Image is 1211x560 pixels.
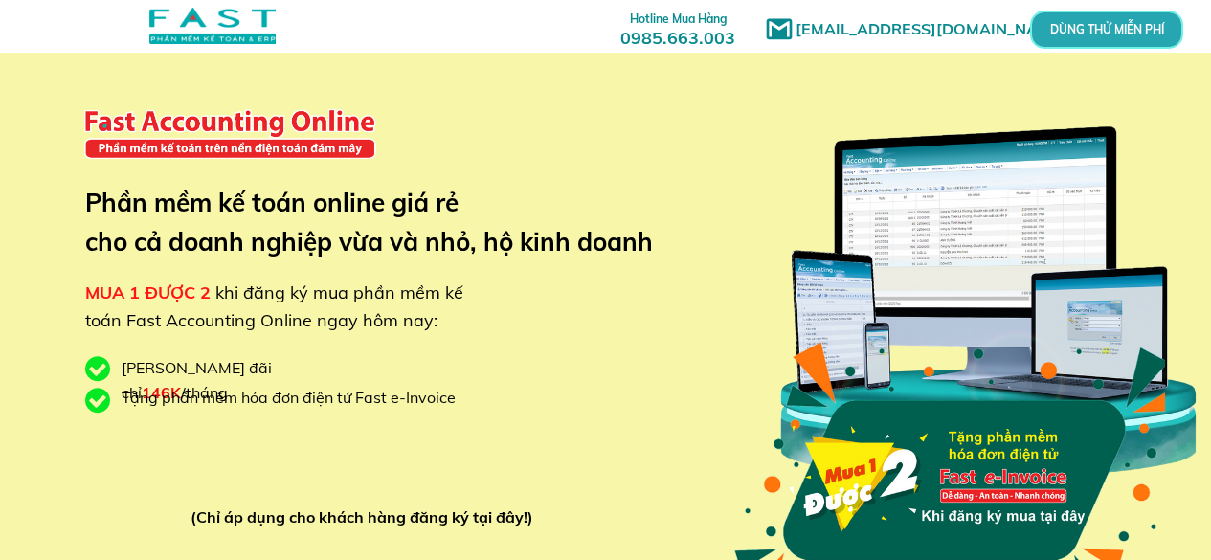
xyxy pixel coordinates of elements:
[599,7,756,48] h3: 0985.663.003
[630,11,727,26] span: Hotline Mua Hàng
[1077,23,1136,36] p: DÙNG THỬ MIỄN PHÍ
[796,17,1078,42] h1: [EMAIL_ADDRESS][DOMAIN_NAME]
[191,505,542,530] div: (Chỉ áp dụng cho khách hàng đăng ký tại đây!)
[122,356,370,405] div: [PERSON_NAME] đãi chỉ /tháng
[85,281,211,303] span: MUA 1 ĐƯỢC 2
[142,383,181,402] span: 146K
[85,183,682,262] h3: Phần mềm kế toán online giá rẻ cho cả doanh nghiệp vừa và nhỏ, hộ kinh doanh
[85,281,463,331] span: khi đăng ký mua phần mềm kế toán Fast Accounting Online ngay hôm nay:
[122,386,470,411] div: Tặng phần mềm hóa đơn điện tử Fast e-Invoice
